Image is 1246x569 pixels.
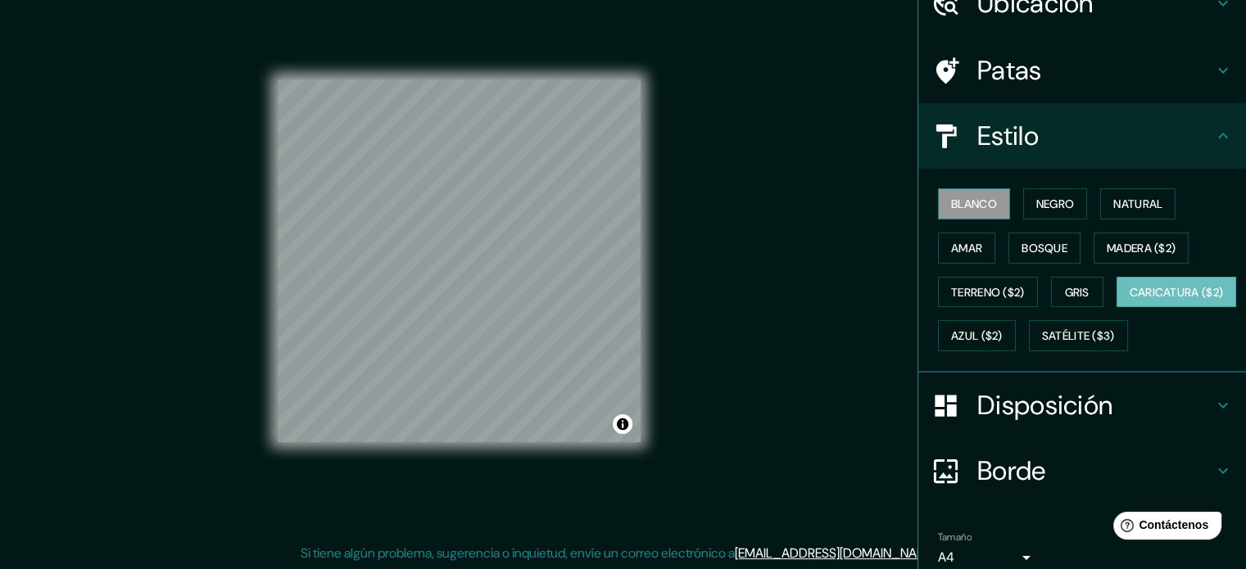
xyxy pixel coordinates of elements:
[951,285,1025,300] font: Terreno ($2)
[918,373,1246,438] div: Disposición
[951,196,997,211] font: Blanco
[1029,320,1128,351] button: Satélite ($3)
[938,233,995,264] button: Amar
[1094,233,1189,264] button: Madera ($2)
[977,119,1039,153] font: Estilo
[977,388,1112,422] font: Disposición
[1042,329,1115,344] font: Satélite ($3)
[938,531,972,544] font: Tamaño
[938,320,1016,351] button: Azul ($2)
[938,277,1038,308] button: Terreno ($2)
[735,544,937,562] a: [EMAIL_ADDRESS][DOMAIN_NAME]
[1107,241,1176,255] font: Madera ($2)
[977,454,1046,488] font: Borde
[1022,241,1067,255] font: Bosque
[951,329,1003,344] font: Azul ($2)
[918,103,1246,169] div: Estilo
[1023,188,1088,219] button: Negro
[301,544,735,562] font: Si tiene algún problema, sugerencia o inquietud, envíe un correo electrónico a
[918,38,1246,103] div: Patas
[1065,285,1090,300] font: Gris
[1113,196,1162,211] font: Natural
[1100,188,1176,219] button: Natural
[918,438,1246,504] div: Borde
[278,79,641,442] canvas: Mapa
[977,53,1042,88] font: Patas
[951,241,982,255] font: Amar
[1051,277,1103,308] button: Gris
[1100,505,1228,551] iframe: Lanzador de widgets de ayuda
[1130,285,1224,300] font: Caricatura ($2)
[938,188,1010,219] button: Blanco
[938,549,954,566] font: A4
[1117,277,1237,308] button: Caricatura ($2)
[1036,196,1075,211] font: Negro
[613,414,632,434] button: Activar o desactivar atribución
[1008,233,1081,264] button: Bosque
